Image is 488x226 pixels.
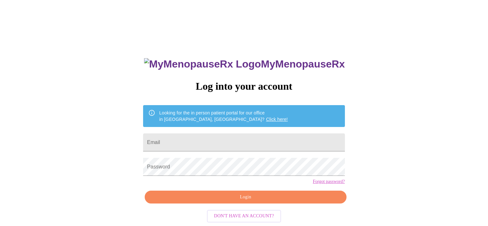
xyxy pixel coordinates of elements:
[207,210,281,222] button: Don't have an account?
[144,58,345,70] h3: MyMenopauseRx
[145,191,346,204] button: Login
[214,212,274,220] span: Don't have an account?
[205,213,283,218] a: Don't have an account?
[313,179,345,184] a: Forgot password?
[152,193,339,201] span: Login
[266,117,288,122] a: Click here!
[144,58,261,70] img: MyMenopauseRx Logo
[159,107,288,125] div: Looking for the in person patient portal for our office in [GEOGRAPHIC_DATA], [GEOGRAPHIC_DATA]?
[143,80,345,92] h3: Log into your account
